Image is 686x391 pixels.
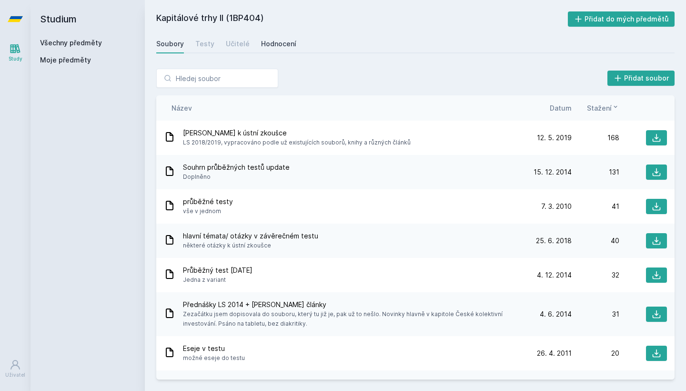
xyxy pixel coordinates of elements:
div: Study [9,55,22,62]
button: Stažení [587,103,619,113]
div: 20 [572,349,619,358]
span: Jedna z variant [183,275,252,285]
span: možné eseje do testu [183,353,245,363]
span: 12. 5. 2019 [537,133,572,143]
div: Testy [195,39,214,49]
button: Název [171,103,192,113]
div: 31 [572,309,619,319]
span: Zezačátku jsem dopisovala do souboru, který tu již je, pak už to nešlo. Novinky hlavně v kapitole... [183,309,520,329]
h2: Kapitálové trhy II (1BP404) [156,11,568,27]
a: Testy [195,34,214,53]
div: Učitelé [226,39,250,49]
a: Hodnocení [261,34,296,53]
input: Hledej soubor [156,69,278,88]
span: Souhrn průběžných testů update [183,163,290,172]
span: Přednášky LS 2014 + [PERSON_NAME] články [183,300,520,309]
span: [PERSON_NAME] k ústní zkoušce [183,128,411,138]
div: Soubory [156,39,184,49]
div: Uživatel [5,371,25,379]
a: Uživatel [2,354,29,383]
div: 41 [572,202,619,211]
a: Učitelé [226,34,250,53]
span: některé otázky k ústní zkoušce [183,241,318,250]
span: LS 2018/2019, vypracováno podle už existujících souborů, knihy a různých článků [183,138,411,147]
span: hlavní témata/ otázky v závěrečném testu [183,231,318,241]
a: Soubory [156,34,184,53]
div: 168 [572,133,619,143]
span: 26. 4. 2011 [537,349,572,358]
span: Test v 10.týdnu docela kompletně [183,378,293,388]
span: Stažení [587,103,612,113]
span: 15. 12. 2014 [534,167,572,177]
span: 7. 3. 2010 [541,202,572,211]
a: Všechny předměty [40,39,102,47]
span: průběžné testy [183,197,233,206]
div: 40 [572,236,619,246]
span: 25. 6. 2018 [536,236,572,246]
button: Datum [550,103,572,113]
span: Moje předměty [40,55,91,65]
span: vše v jednom [183,206,233,216]
button: Přidat soubor [607,71,675,86]
div: 131 [572,167,619,177]
span: Eseje v testu [183,344,245,353]
span: Průběžný test [DATE] [183,266,252,275]
a: Study [2,38,29,67]
span: Doplněno [183,172,290,182]
button: Přidat do mých předmětů [568,11,675,27]
span: 4. 6. 2014 [540,309,572,319]
div: 32 [572,270,619,280]
span: 4. 12. 2014 [537,270,572,280]
div: Hodnocení [261,39,296,49]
